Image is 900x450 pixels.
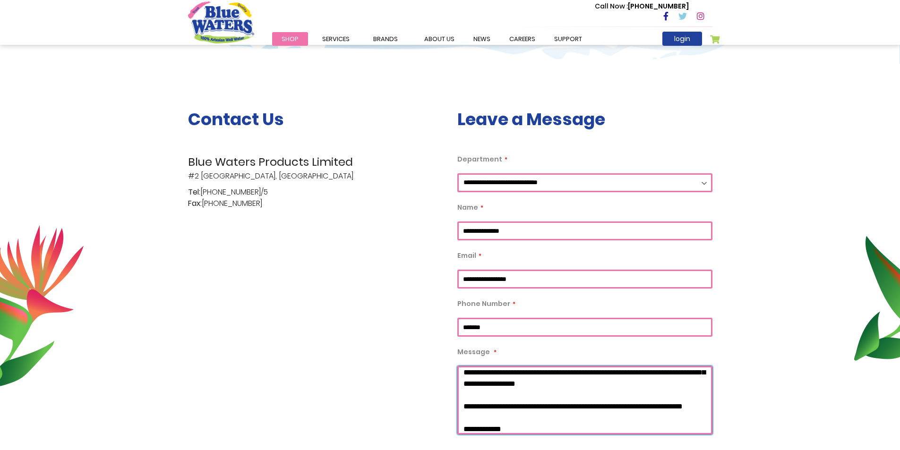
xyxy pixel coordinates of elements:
[457,109,712,129] h3: Leave a Message
[188,187,443,209] p: [PHONE_NUMBER]/5 [PHONE_NUMBER]
[188,153,443,182] p: #2 [GEOGRAPHIC_DATA], [GEOGRAPHIC_DATA]
[373,34,398,43] span: Brands
[457,251,476,260] span: Email
[322,34,350,43] span: Services
[457,347,490,357] span: Message
[282,34,299,43] span: Shop
[464,32,500,46] a: News
[188,1,254,43] a: store logo
[457,299,510,308] span: Phone Number
[415,32,464,46] a: about us
[188,109,443,129] h3: Contact Us
[595,1,628,11] span: Call Now :
[188,198,202,209] span: Fax:
[595,1,689,11] p: [PHONE_NUMBER]
[545,32,591,46] a: support
[188,187,200,198] span: Tel:
[500,32,545,46] a: careers
[662,32,702,46] a: login
[188,153,443,170] span: Blue Waters Products Limited
[457,203,478,212] span: Name
[457,154,502,164] span: Department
